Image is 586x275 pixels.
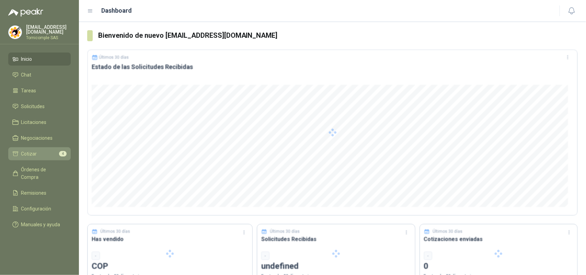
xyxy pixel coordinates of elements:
[21,166,64,181] span: Órdenes de Compra
[26,25,71,34] p: [EMAIL_ADDRESS][DOMAIN_NAME]
[8,84,71,97] a: Tareas
[98,30,578,41] h3: Bienvenido de nuevo [EMAIL_ADDRESS][DOMAIN_NAME]
[8,218,71,231] a: Manuales y ayuda
[59,151,67,157] span: 4
[8,68,71,81] a: Chat
[8,131,71,145] a: Negociaciones
[8,147,71,160] a: Cotizar4
[21,134,53,142] span: Negociaciones
[102,6,132,15] h1: Dashboard
[26,36,71,40] p: Tornicomple SAS
[21,87,36,94] span: Tareas
[8,163,71,184] a: Órdenes de Compra
[8,186,71,199] a: Remisiones
[8,53,71,66] a: Inicio
[9,26,22,39] img: Company Logo
[21,189,47,197] span: Remisiones
[21,205,51,213] span: Configuración
[21,103,45,110] span: Solicitudes
[21,118,47,126] span: Licitaciones
[21,150,37,158] span: Cotizar
[8,100,71,113] a: Solicitudes
[8,8,43,16] img: Logo peakr
[8,202,71,215] a: Configuración
[8,116,71,129] a: Licitaciones
[21,55,32,63] span: Inicio
[21,71,32,79] span: Chat
[21,221,60,228] span: Manuales y ayuda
